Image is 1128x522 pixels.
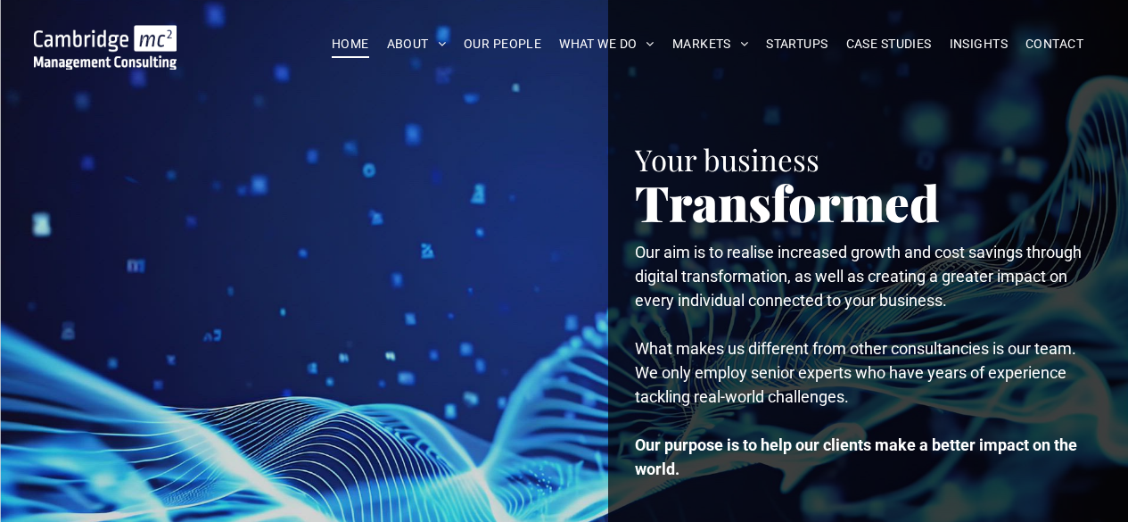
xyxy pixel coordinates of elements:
a: OUR PEOPLE [455,30,550,58]
a: INSIGHTS [941,30,1017,58]
a: WHAT WE DO [550,30,663,58]
span: Your business [635,139,819,178]
a: MARKETS [663,30,757,58]
span: Our aim is to realise increased growth and cost savings through digital transformation, as well a... [635,243,1082,310]
a: CASE STUDIES [837,30,941,58]
a: ABOUT [378,30,456,58]
strong: Our purpose is to help our clients make a better impact on the world. [635,435,1077,478]
img: Go to Homepage [34,25,177,70]
a: Your Business Transformed | Cambridge Management Consulting [34,28,177,46]
a: STARTUPS [757,30,836,58]
span: Transformed [635,169,940,235]
span: What makes us different from other consultancies is our team. We only employ senior experts who h... [635,339,1076,406]
a: CONTACT [1017,30,1092,58]
a: HOME [323,30,378,58]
